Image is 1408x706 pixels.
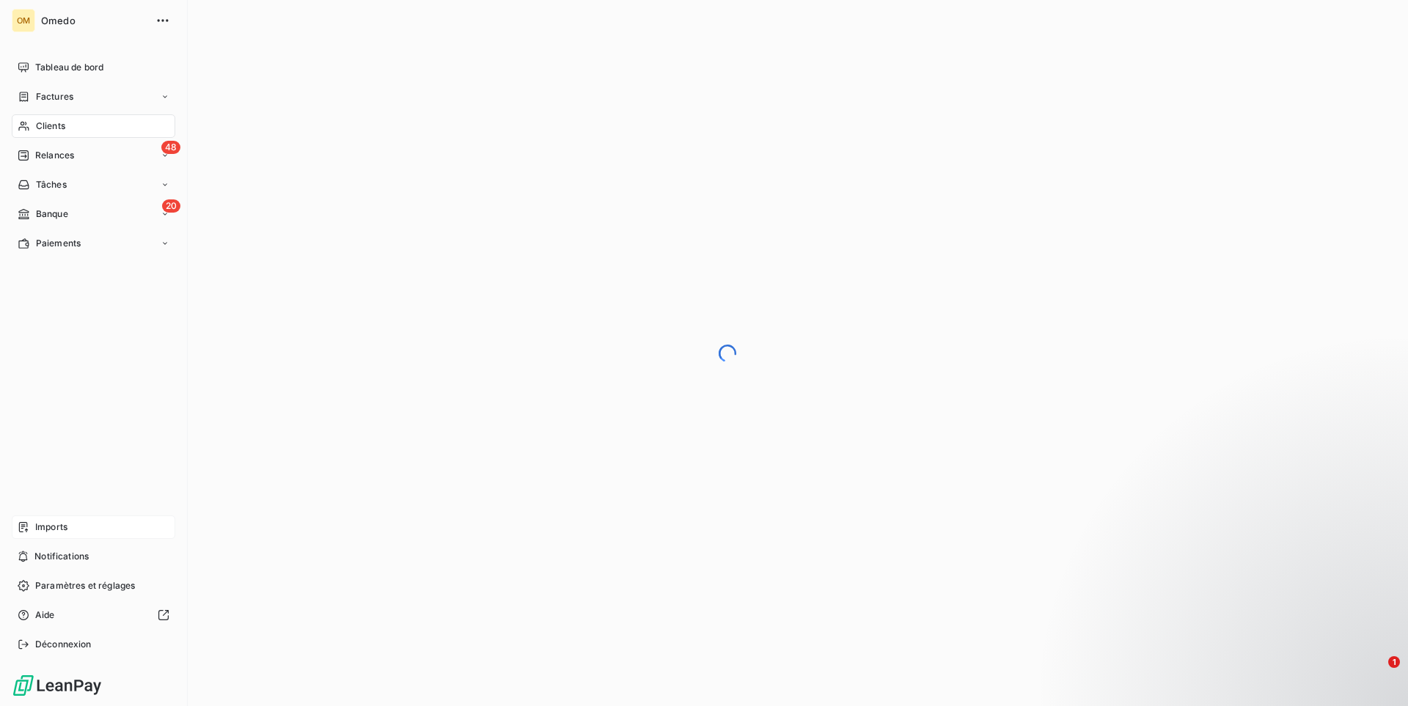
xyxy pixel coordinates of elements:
span: Paramètres et réglages [35,579,135,592]
span: Clients [36,119,65,133]
span: Aide [35,608,55,622]
iframe: Intercom live chat [1358,656,1393,691]
span: 20 [162,199,180,213]
span: Banque [36,207,68,221]
span: Relances [35,149,74,162]
a: Aide [12,603,175,627]
span: Factures [36,90,73,103]
div: OM [12,9,35,32]
img: Logo LeanPay [12,674,103,697]
iframe: Intercom notifications message [1115,564,1408,666]
span: Omedo [41,15,147,26]
span: Paiements [36,237,81,250]
span: Déconnexion [35,638,92,651]
span: Tableau de bord [35,61,103,74]
span: Imports [35,521,67,534]
span: Tâches [36,178,67,191]
span: 1 [1388,656,1400,668]
span: Notifications [34,550,89,563]
span: 48 [161,141,180,154]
